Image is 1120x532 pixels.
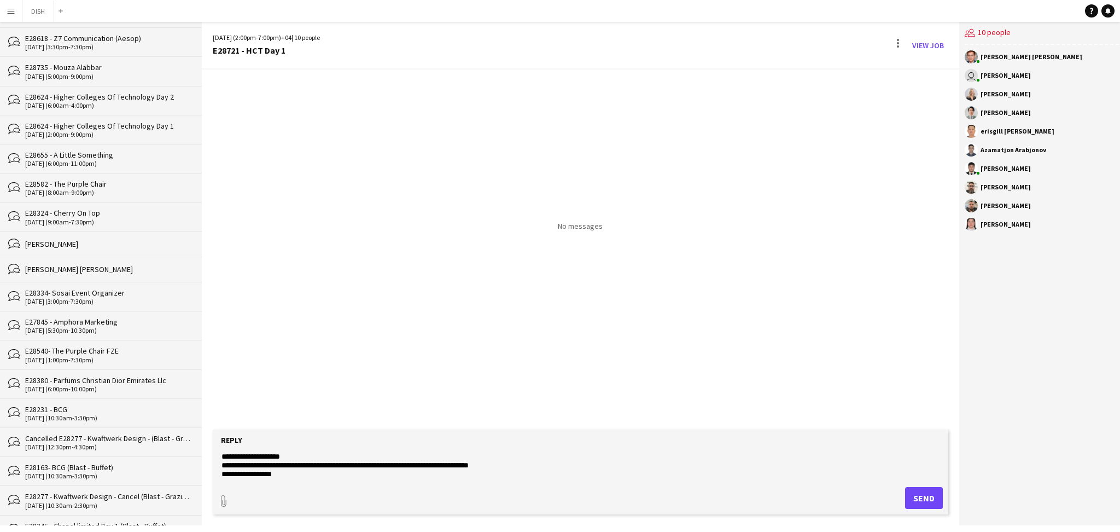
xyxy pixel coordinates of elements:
[25,264,191,274] div: [PERSON_NAME] [PERSON_NAME]
[25,433,191,443] div: Cancelled E28277 - Kwaftwerk Design - (Blast - Grazing Table)
[25,414,191,422] div: [DATE] (10:30am-3:30pm)
[25,404,191,414] div: E28231 - BCG
[25,385,191,393] div: [DATE] (6:00pm-10:00pm)
[25,356,191,364] div: [DATE] (1:00pm-7:30pm)
[25,521,191,531] div: E28245 - Chanel limited Day 1 (Blast - Buffet)
[25,502,191,510] div: [DATE] (10:30am-2:30pm)
[981,109,1031,116] div: [PERSON_NAME]
[981,128,1054,135] div: erisgill [PERSON_NAME]
[981,165,1031,172] div: [PERSON_NAME]
[25,462,191,472] div: E28163- BCG (Blast - Buffet)
[981,184,1031,190] div: [PERSON_NAME]
[25,131,191,138] div: [DATE] (2:00pm-9:00pm)
[25,179,191,189] div: E28582 - The Purple Chair
[25,160,191,167] div: [DATE] (6:00pm-11:00pm)
[981,91,1031,97] div: [PERSON_NAME]
[25,298,191,305] div: [DATE] (3:00pm-7:30pm)
[25,121,191,131] div: E28624 - Higher Colleges Of Technology Day 1
[25,189,191,196] div: [DATE] (8:00am-9:00pm)
[25,43,191,51] div: [DATE] (3:30pm-7:30pm)
[25,375,191,385] div: E28380 - Parfums Christian Dior Emirates Llc
[981,72,1031,79] div: [PERSON_NAME]
[981,221,1031,228] div: [PERSON_NAME]
[25,218,191,226] div: [DATE] (9:00am-7:30pm)
[558,221,603,231] p: No messages
[25,102,191,109] div: [DATE] (6:00am-4:00pm)
[25,472,191,480] div: [DATE] (10:30am-3:30pm)
[281,33,291,42] span: +04
[25,150,191,160] div: E28655 - A Little Something
[25,73,191,80] div: [DATE] (5:00pm-9:00pm)
[25,443,191,451] div: [DATE] (12:30pm-4:30pm)
[981,203,1031,209] div: [PERSON_NAME]
[213,45,320,55] div: E28721 - HCT Day 1
[25,346,191,356] div: E28540- The Purple Chair FZE
[25,92,191,102] div: E28624 - Higher Colleges Of Technology Day 2
[25,491,191,501] div: E28277 - Kwaftwerk Design - Cancel (Blast - Grazing Table)
[25,317,191,327] div: E27845 - Amphora Marketing
[981,147,1046,153] div: Azamatjon Arabjonov
[25,62,191,72] div: E28735 - Mouza Alabbar
[25,288,191,298] div: E28334- Sosai Event Organizer
[908,37,948,54] a: View Job
[22,1,54,22] button: DISH
[213,33,320,43] div: [DATE] (2:00pm-7:00pm) | 10 people
[25,239,191,249] div: [PERSON_NAME]
[965,22,1119,45] div: 10 people
[25,208,191,218] div: E28324 - Cherry On Top
[221,435,242,445] label: Reply
[905,487,943,509] button: Send
[981,54,1082,60] div: [PERSON_NAME] [PERSON_NAME]
[25,327,191,334] div: [DATE] (5:30pm-10:30pm)
[25,33,191,43] div: E28618 - Z7 Communication (Aesop)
